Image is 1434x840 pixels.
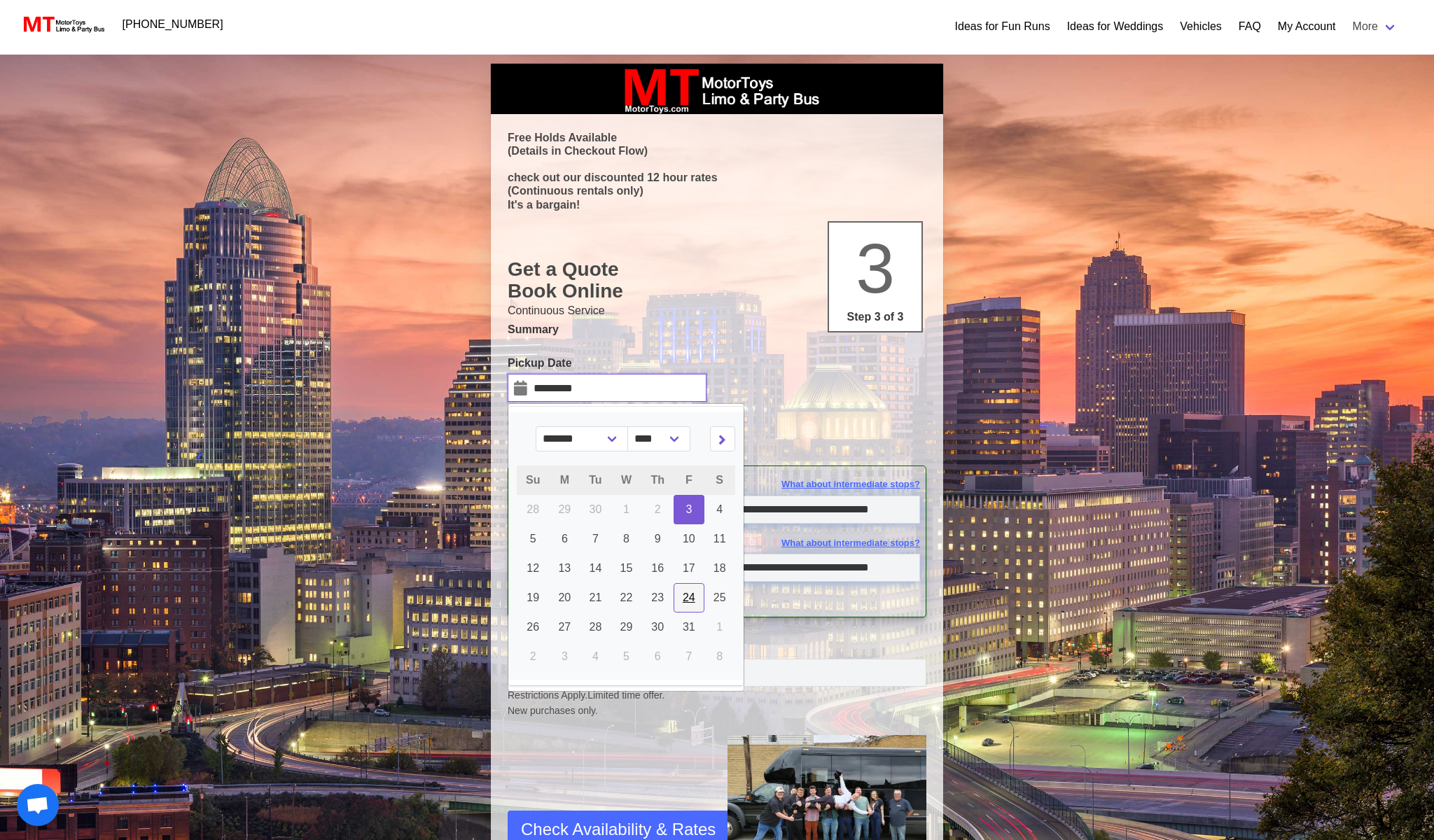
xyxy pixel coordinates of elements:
span: F [685,474,692,486]
span: What about intermediate stops? [781,477,920,491]
span: 29 [620,621,633,633]
span: 25 [713,591,726,603]
p: Continuous Service [508,302,926,319]
img: box_logo_brand.jpeg [612,64,822,114]
span: What about intermediate stops? [781,536,920,550]
span: Tu [589,474,601,486]
span: 10 [683,533,695,545]
span: 18 [713,562,726,574]
a: 17 [674,554,704,583]
span: 15 [620,562,633,574]
a: 13 [549,554,580,583]
a: 16 [641,554,674,583]
span: 22 [620,591,633,603]
span: 8 [716,650,723,662]
span: 24 [683,591,695,603]
a: More [1344,13,1406,41]
span: 2 [530,650,536,662]
a: 25 [704,583,735,612]
a: 10 [674,524,704,554]
span: 1 [716,621,723,633]
span: W [621,474,632,486]
span: 7 [592,533,599,545]
a: 28 [580,612,611,642]
span: 9 [655,533,661,545]
a: 11 [704,524,735,554]
a: My Account [1278,18,1336,35]
span: 17 [683,562,695,574]
span: 3 [856,229,895,307]
span: 16 [651,562,664,574]
a: 14 [580,554,611,583]
a: 5 [517,524,549,554]
h1: Get a Quote Book Online [508,258,926,302]
span: 21 [590,591,602,603]
a: 20 [549,583,580,612]
a: 18 [704,554,735,583]
span: 19 [527,591,539,603]
span: 31 [683,621,695,633]
span: 29 [558,503,571,515]
span: 14 [590,562,602,574]
p: It's a bargain! [508,198,926,211]
span: 1 [623,503,629,515]
span: 6 [655,650,661,662]
label: Pickup Date [508,355,706,372]
span: 23 [651,591,664,603]
span: 4 [592,650,599,662]
a: 9 [641,524,674,554]
span: 8 [623,533,629,545]
span: 20 [558,591,571,603]
a: 22 [611,583,642,612]
span: 7 [685,650,692,662]
a: FAQ [1239,18,1261,35]
span: 27 [558,621,571,633]
a: [PHONE_NUMBER] [114,10,232,38]
a: 4 [704,495,735,524]
span: 11 [713,533,726,545]
span: M [560,474,569,486]
a: Vehicles [1180,18,1222,35]
span: 6 [562,533,568,545]
span: New purchases only. [508,703,926,718]
span: 5 [530,533,536,545]
a: 15 [611,554,642,583]
span: 28 [590,621,602,633]
span: 3 [685,503,692,515]
a: 12 [517,554,549,583]
span: 28 [527,503,539,515]
a: 8 [611,524,642,554]
span: S [716,474,723,486]
span: 4 [716,503,723,515]
span: 26 [527,621,539,633]
p: Free Holds Available [508,131,926,144]
p: (Details in Checkout Flow) [508,144,926,157]
a: 19 [517,583,549,612]
a: Ideas for Weddings [1067,18,1164,35]
a: 31 [674,612,704,642]
span: 13 [558,562,571,574]
span: 30 [590,503,602,515]
img: MotorToys Logo [20,15,106,34]
span: Su [526,474,540,486]
a: 3 [674,495,704,524]
span: 12 [527,562,539,574]
p: Step 3 of 3 [835,309,916,325]
small: Restrictions Apply. [508,689,926,718]
p: (Continuous rentals only) [508,184,926,197]
span: Limited time offer. [587,688,664,703]
a: 6 [549,524,580,554]
span: 5 [623,650,629,662]
span: 3 [562,650,568,662]
span: 30 [651,621,664,633]
div: Open chat [17,784,59,826]
a: 27 [549,612,580,642]
a: 21 [580,583,611,612]
a: 26 [517,612,549,642]
a: 23 [641,583,674,612]
div: 6 hours [503,587,931,604]
span: 2 [655,503,661,515]
a: 7 [580,524,611,554]
p: check out our discounted 12 hour rates [508,171,926,184]
p: Summary [508,321,926,338]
